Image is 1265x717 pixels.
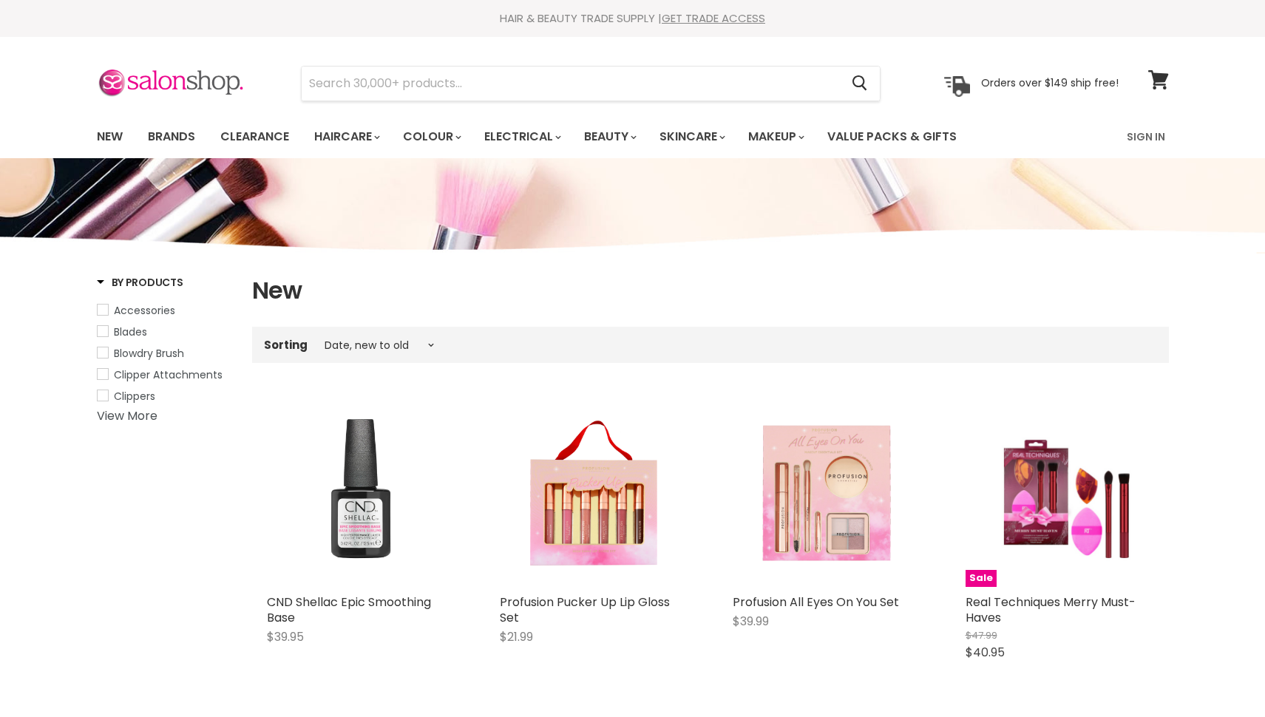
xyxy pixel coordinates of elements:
[966,644,1005,661] span: $40.95
[737,121,813,152] a: Makeup
[97,345,234,361] a: Blowdry Brush
[301,66,881,101] form: Product
[267,594,431,626] a: CND Shellac Epic Smoothing Base
[816,121,968,152] a: Value Packs & Gifts
[473,121,570,152] a: Electrical
[137,121,206,152] a: Brands
[78,115,1187,158] nav: Main
[648,121,734,152] a: Skincare
[392,121,470,152] a: Colour
[114,367,223,382] span: Clipper Attachments
[267,628,304,645] span: $39.95
[733,613,769,630] span: $39.99
[573,121,645,152] a: Beauty
[97,388,234,404] a: Clippers
[264,339,308,351] label: Sorting
[114,303,175,318] span: Accessories
[209,121,300,152] a: Clearance
[114,346,184,361] span: Blowdry Brush
[662,10,765,26] a: GET TRADE ACCESS
[500,628,533,645] span: $21.99
[733,594,899,611] a: Profusion All Eyes On You Set
[966,398,1153,587] img: Real Techniques Merry Must-Haves
[302,67,841,101] input: Search
[981,76,1119,89] p: Orders over $149 ship free!
[86,121,134,152] a: New
[267,398,455,587] img: CND Shellac Epic Smoothing Base
[114,324,147,339] span: Blades
[966,594,1136,626] a: Real Techniques Merry Must-Haves
[114,389,155,404] span: Clippers
[966,398,1154,587] a: Real Techniques Merry Must-HavesSale
[841,67,880,101] button: Search
[97,275,183,290] h3: By Products
[500,594,670,626] a: Profusion Pucker Up Lip Gloss Set
[966,628,997,642] span: $47.99
[966,570,997,587] span: Sale
[303,121,389,152] a: Haircare
[252,275,1169,306] h1: New
[78,11,1187,26] div: HAIR & BEAUTY TRADE SUPPLY |
[500,398,688,587] img: Profusion Pucker Up Lip Gloss Set
[733,398,921,587] img: Profusion All Eyes On You Set
[97,302,234,319] a: Accessories
[97,407,157,424] a: View More
[97,324,234,340] a: Blades
[97,367,234,383] a: Clipper Attachments
[1118,121,1174,152] a: Sign In
[86,115,1043,158] ul: Main menu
